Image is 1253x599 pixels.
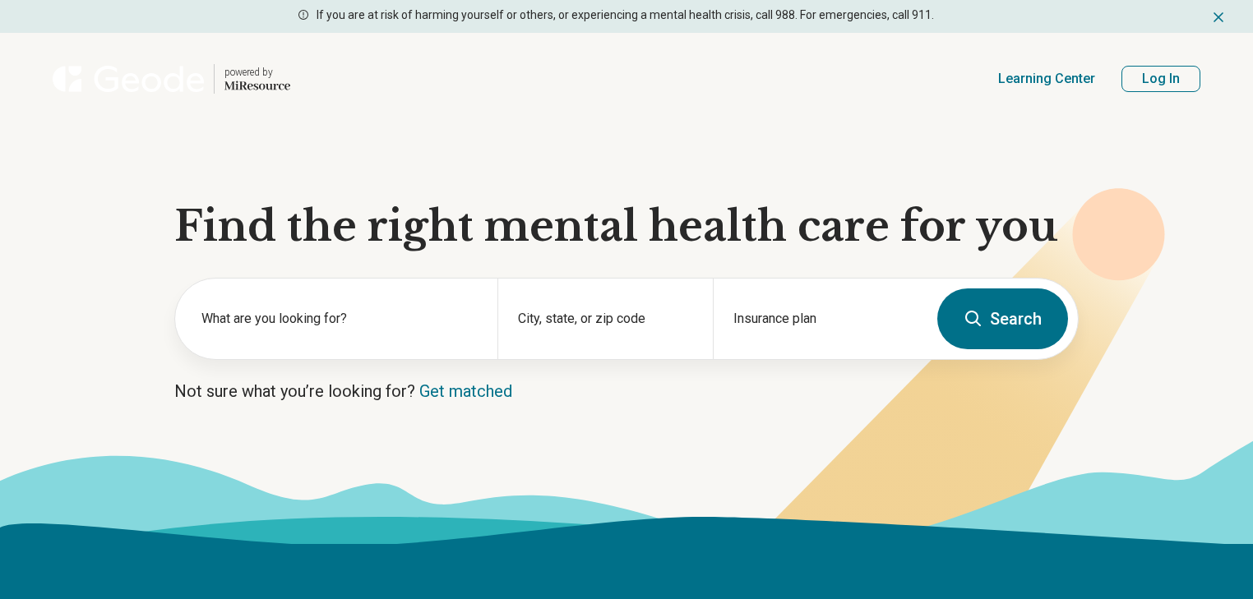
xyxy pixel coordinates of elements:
[1210,7,1227,26] button: Dismiss
[419,381,512,401] a: Get matched
[53,53,290,105] a: Home page
[937,288,1068,349] button: Search
[998,69,1095,89] a: Learning Center
[1121,66,1200,92] button: Log In
[201,309,478,329] label: What are you looking for?
[317,7,934,24] p: If you are at risk of harming yourself or others, or experiencing a mental health crisis, call 98...
[224,66,290,79] p: powered by
[174,380,1079,403] p: Not sure what you’re looking for?
[174,202,1079,251] h1: Find the right mental health care for you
